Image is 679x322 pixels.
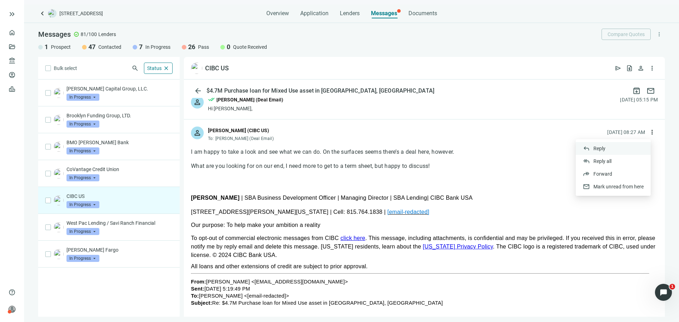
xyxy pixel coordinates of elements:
span: Prospect [51,43,71,51]
button: keyboard_double_arrow_right [8,10,16,18]
span: Application [300,10,329,17]
span: In Progress [66,174,99,181]
span: Reply all [593,158,611,164]
button: mail [644,84,658,98]
button: arrow_back [191,84,205,98]
span: request_quote [626,65,633,72]
p: Brooklyn Funding Group, LTD. [66,112,173,119]
span: 1 [669,284,675,289]
span: forward [583,170,590,177]
button: more_vert [646,127,658,138]
img: 61e215de-ba22-4608-92ae-da61297d1b96.png [54,249,64,259]
iframe: Intercom live chat [655,284,672,301]
button: more_vert [654,29,665,40]
span: Lenders [98,31,116,38]
span: Bulk select [54,64,77,72]
span: In Progress [66,255,99,262]
span: [PERSON_NAME] (Deal Email) [215,136,274,141]
img: deal-logo [48,9,57,18]
span: person [8,306,16,313]
button: Compare Quotes [602,29,651,40]
p: West Pac Lending / Savi Ranch Financial [66,219,173,227]
span: check_circle [74,31,79,37]
span: arrow_back [194,87,202,95]
button: person [635,63,646,74]
div: To: [208,136,275,141]
span: 81/100 [81,31,97,38]
img: 46648a7d-12e4-4bf6-9f11-a787f1ff9998 [54,169,64,178]
span: person [637,65,644,72]
span: 26 [188,43,195,51]
p: [PERSON_NAME] Capital Group, LLC. [66,85,173,92]
div: [DATE] 08:27 AM [607,128,645,136]
span: mail [583,183,590,190]
span: Messages [38,30,71,39]
span: Overview [266,10,289,17]
span: Forward [593,171,612,177]
span: Reply [593,146,605,151]
span: 7 [139,43,143,51]
img: 25517b73-80cf-4db8-a2a8-faca9e92bc6e [54,88,64,98]
span: search [132,65,139,72]
span: In Progress [66,228,99,235]
span: In Progress [145,43,170,51]
span: In Progress [66,147,99,154]
span: Documents [408,10,437,17]
div: Hi [PERSON_NAME], [208,105,283,112]
button: archive [629,84,644,98]
span: more_vert [656,31,662,37]
p: BMO [PERSON_NAME] Bank [66,139,173,146]
span: In Progress [66,121,99,128]
div: [PERSON_NAME] (Deal Email) [216,96,283,104]
img: 24dd7366-f0f7-4b02-8183-b6557b4b2b4f [191,63,202,74]
span: help [8,289,16,296]
span: 47 [88,43,95,51]
span: more_vert [649,65,656,72]
span: archive [632,87,641,95]
button: more_vert [646,63,658,74]
span: account_balance [8,57,13,64]
span: send [615,65,622,72]
div: CIBC US [205,64,229,72]
span: 0 [227,43,230,51]
span: Quote Received [233,43,267,51]
p: CIBC US [66,193,173,200]
img: 24dd7366-f0f7-4b02-8183-b6557b4b2b4f [54,195,64,205]
img: 6296f58d-a8e2-4860-b8ea-6042f49da1de [54,222,64,232]
img: d516688d-b521-4b25-99d3-360c42d391bb [54,115,64,125]
img: 7d74b783-7208-4fd7-9f1e-64c8d6683b0c.png [54,142,64,152]
span: Status [147,65,162,71]
span: Mark unread from here [593,184,644,189]
span: more_vert [649,129,656,136]
span: In Progress [66,201,99,208]
span: reply [583,145,590,152]
span: mail [646,87,655,95]
span: 1 [45,43,48,51]
button: send [613,63,624,74]
span: [STREET_ADDRESS] [59,10,103,17]
div: $4.7M Purchase loan for Mixed Use asset in [GEOGRAPHIC_DATA], [GEOGRAPHIC_DATA] [205,87,436,94]
span: Pass [198,43,209,51]
span: close [163,65,169,71]
span: person [193,129,202,137]
div: [PERSON_NAME] (CIBC US) [208,127,269,134]
p: [PERSON_NAME] Fargo [66,246,173,253]
span: reply_all [583,158,590,165]
a: keyboard_arrow_left [38,9,47,18]
span: Lenders [340,10,360,17]
p: CoVantage Credit Union [66,166,173,173]
span: done_all [208,96,215,105]
span: person [193,98,202,106]
span: Contacted [98,43,121,51]
span: Messages [371,10,397,17]
button: request_quote [624,63,635,74]
span: In Progress [66,94,99,101]
div: [DATE] 05:15 PM [620,96,658,104]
